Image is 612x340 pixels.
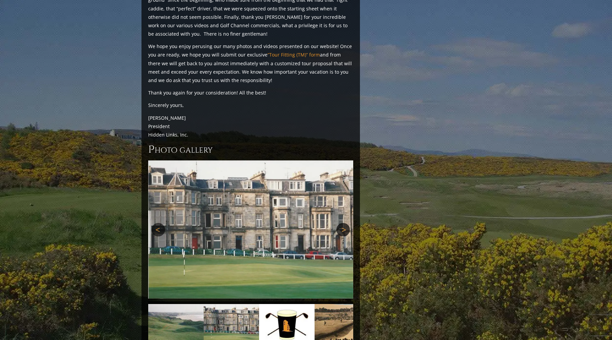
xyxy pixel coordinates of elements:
a: Next [336,223,350,236]
a: “Tour Fitting (TM)” form [268,51,320,58]
p: We hope you enjoy perusing our many photos and videos presented on our website! Once you are read... [148,42,353,84]
a: Previous [152,223,165,236]
p: [PERSON_NAME] President Hidden Links, Inc. [148,114,353,139]
p: Thank you again for your consideration! All the best! [148,88,353,97]
p: Sincerely yours, [148,101,353,109]
h3: Photo Gallery [148,143,353,156]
